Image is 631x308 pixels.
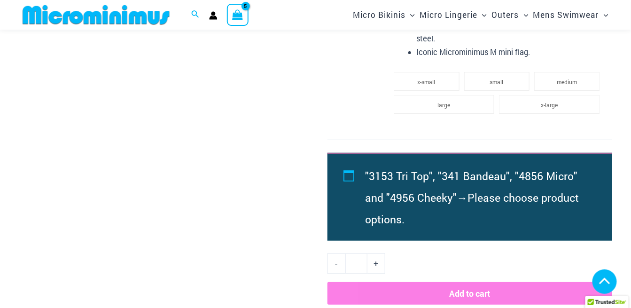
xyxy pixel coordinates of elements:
a: + [367,253,385,273]
input: Product quantity [345,253,367,273]
span: Menu Toggle [519,3,529,27]
a: Mens SwimwearMenu ToggleMenu Toggle [531,3,611,27]
span: Menu Toggle [477,3,487,27]
li: Iconic Microminimus M mini flag. [417,45,605,59]
a: View Shopping Cart, 5 items [227,4,249,25]
span: x-large [541,101,558,109]
li: medium [534,72,600,91]
nav: Site Navigation [349,1,612,28]
a: Micro BikinisMenu ToggleMenu Toggle [351,3,417,27]
span: "3153 Tri Top", "341 Bandeau", "4856 Micro" and "4956 Cheeky" [365,169,577,205]
button: Add to cart [327,282,612,305]
span: x-small [418,78,436,86]
li: large [394,95,494,114]
li: x-small [394,72,460,91]
li: → [365,165,591,230]
span: small [490,78,504,86]
a: Search icon link [191,9,200,21]
a: - [327,253,345,273]
span: Mens Swimwear [533,3,599,27]
span: Menu Toggle [599,3,608,27]
li: small [464,72,530,91]
a: OutersMenu ToggleMenu Toggle [490,3,531,27]
span: Micro Lingerie [420,3,477,27]
span: large [438,101,451,109]
a: Micro LingerieMenu ToggleMenu Toggle [417,3,489,27]
img: MM SHOP LOGO FLAT [19,4,173,25]
span: Outers [492,3,519,27]
span: Please choose product options. [365,190,579,226]
span: medium [557,78,577,86]
a: Account icon link [209,11,218,20]
span: Micro Bikinis [353,3,405,27]
li: Silver rings and hard wear in swim-grade stainless steel. [417,17,605,45]
span: Menu Toggle [405,3,415,27]
li: x-large [499,95,600,114]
